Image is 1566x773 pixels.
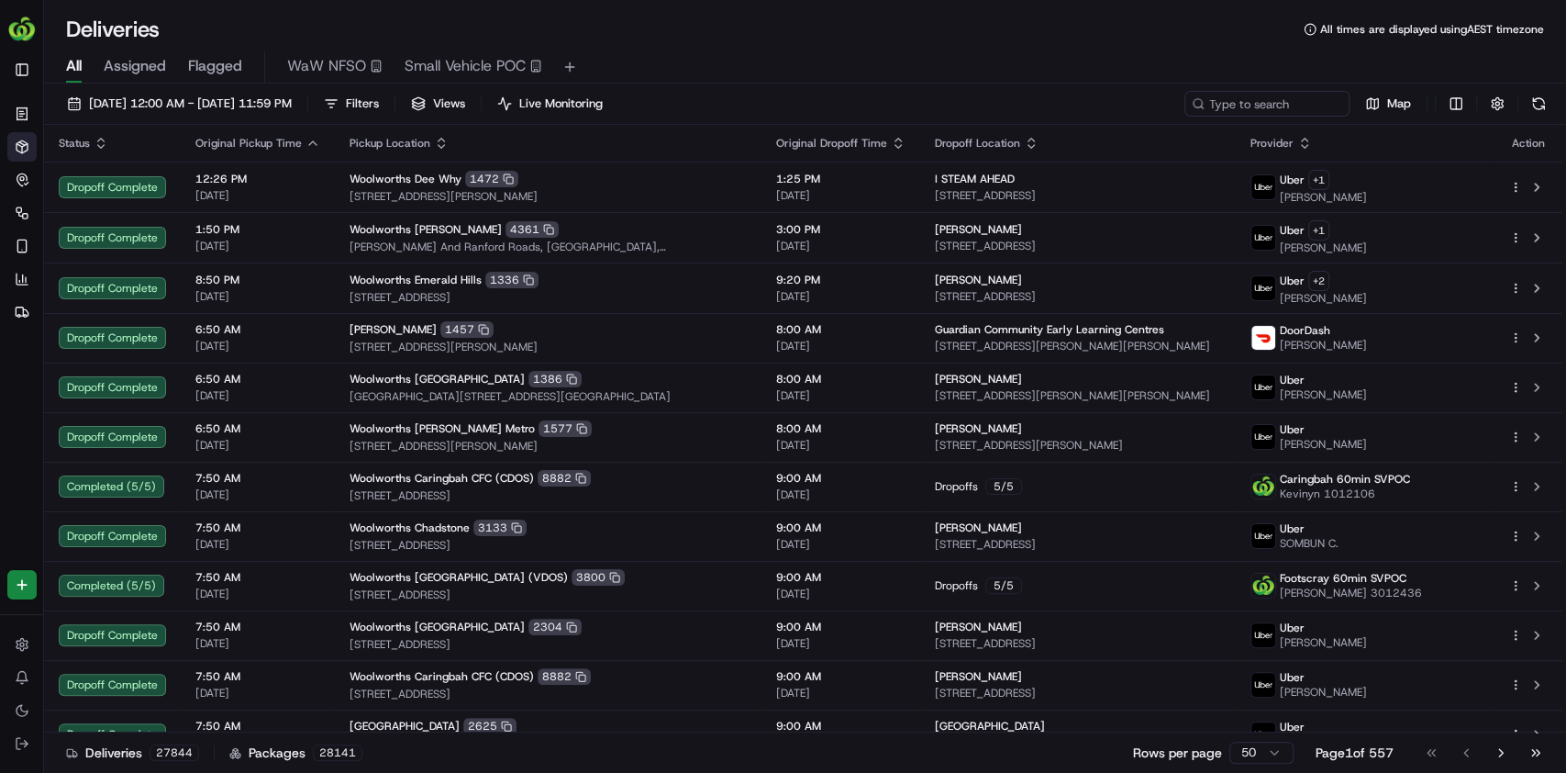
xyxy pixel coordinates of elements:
img: uber-new-logo.jpeg [1251,723,1275,746]
div: 8882 [538,668,591,685]
span: Caringbah 60min SVPOC [1280,472,1410,487]
span: 8:00 AM [776,421,905,436]
button: Views [403,91,473,117]
div: 3133 [473,520,527,536]
span: [STREET_ADDRESS][PERSON_NAME][PERSON_NAME] [935,388,1221,403]
button: +1 [1308,220,1329,241]
span: Guardian Community Early Learning Centres [935,322,1164,337]
span: [PERSON_NAME] [1280,635,1367,650]
div: 1577 [539,420,592,437]
img: uber-new-logo.jpeg [1251,425,1275,449]
span: [PERSON_NAME] [935,273,1022,287]
span: [PERSON_NAME] And Ranford Roads, [GEOGRAPHIC_DATA], [GEOGRAPHIC_DATA] [350,240,747,254]
span: [STREET_ADDRESS] [350,588,747,602]
input: Type to search [1184,91,1349,117]
div: 1457 [440,321,494,338]
span: [PERSON_NAME] [935,669,1022,684]
span: All times are displayed using AEST timezone [1320,22,1544,37]
img: ww.png [1251,475,1275,499]
span: 1:50 PM [195,222,320,237]
div: Packages [229,744,362,762]
span: [PERSON_NAME] [350,322,437,337]
span: [PERSON_NAME] [935,372,1022,386]
span: [DATE] 12:00 AM - [DATE] 11:59 PM [89,95,292,112]
span: [STREET_ADDRESS] [350,538,747,553]
div: 1472 [465,171,518,187]
div: 3800 [572,569,625,586]
div: Start new chat [62,175,301,194]
span: Uber [1280,621,1305,635]
span: [STREET_ADDRESS] [935,188,1221,203]
span: API Documentation [173,266,294,285]
img: uber-new-logo.jpeg [1251,276,1275,300]
button: Live Monitoring [489,91,611,117]
span: [PERSON_NAME] [1280,338,1367,353]
button: +2 [1308,271,1329,291]
span: Woolworths Emerald Hills [350,273,482,287]
span: Woolworths Caringbah CFC (CDOS) [350,669,534,684]
div: Deliveries [66,744,199,762]
span: [DATE] [195,636,320,651]
span: [STREET_ADDRESS] [350,687,747,701]
span: 7:50 AM [195,570,320,585]
img: uber-new-logo.jpeg [1251,623,1275,647]
span: [DATE] [195,289,320,304]
h1: Deliveries [66,15,160,44]
div: Page 1 of 557 [1316,744,1394,762]
span: 7:50 AM [195,620,320,634]
button: Refresh [1526,91,1551,117]
span: [PERSON_NAME] [1280,437,1367,452]
span: 9:00 AM [776,669,905,684]
span: 8:00 AM [776,372,905,386]
span: Uber [1280,670,1305,685]
span: [GEOGRAPHIC_DATA][STREET_ADDRESS][GEOGRAPHIC_DATA] [350,389,747,404]
span: [DATE] [195,339,320,353]
span: Woolworths Chadstone [350,521,470,535]
span: [PERSON_NAME] [1280,685,1367,700]
span: 6:50 AM [195,421,320,436]
div: 28141 [313,745,362,761]
a: Powered byPylon [129,310,222,325]
button: [DATE] 12:00 AM - [DATE] 11:59 PM [59,91,300,117]
span: [DATE] [195,438,320,453]
button: Start new chat [312,181,334,203]
span: Woolworths [GEOGRAPHIC_DATA] (VDOS) [350,570,568,585]
div: We're available if you need us! [62,194,232,208]
span: Filters [346,95,379,112]
span: [PERSON_NAME] [1280,241,1367,255]
img: uber-new-logo.jpeg [1251,375,1275,399]
span: 6:50 AM [195,372,320,386]
span: [STREET_ADDRESS] [935,239,1221,253]
span: 9:00 AM [776,471,905,486]
span: Woolworths [GEOGRAPHIC_DATA] [350,372,525,386]
span: SOMBUN C. [1280,536,1338,551]
div: 5 / 5 [985,478,1022,495]
span: [GEOGRAPHIC_DATA] [935,719,1045,734]
span: [PERSON_NAME] [1280,190,1367,205]
span: 9:00 AM [776,570,905,585]
span: Uber [1280,274,1305,288]
span: [STREET_ADDRESS][PERSON_NAME] [935,438,1221,453]
span: [DATE] [195,188,320,203]
p: Rows per page [1133,744,1222,762]
div: 💻 [155,268,170,283]
span: 1:25 PM [776,172,905,186]
button: Map [1357,91,1419,117]
span: [PERSON_NAME] [935,620,1022,634]
span: [STREET_ADDRESS] [350,637,747,652]
span: [PERSON_NAME] [935,521,1022,535]
span: Woolworths [PERSON_NAME] Metro [350,421,535,436]
span: Provider [1250,136,1294,151]
span: [DATE] [776,587,905,601]
span: [DATE] [776,537,905,552]
span: Footscray 60min SVPOC [1280,571,1406,586]
span: 9:00 AM [776,521,905,535]
span: [STREET_ADDRESS][PERSON_NAME] [350,439,747,454]
span: [DATE] [776,438,905,453]
span: 8:00 AM [776,322,905,337]
span: 3:00 PM [776,222,905,237]
span: Original Pickup Time [195,136,302,151]
span: Kevinyn 1012106 [1280,487,1410,501]
span: [STREET_ADDRESS] [350,488,747,503]
span: [STREET_ADDRESS][PERSON_NAME] [350,340,747,354]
